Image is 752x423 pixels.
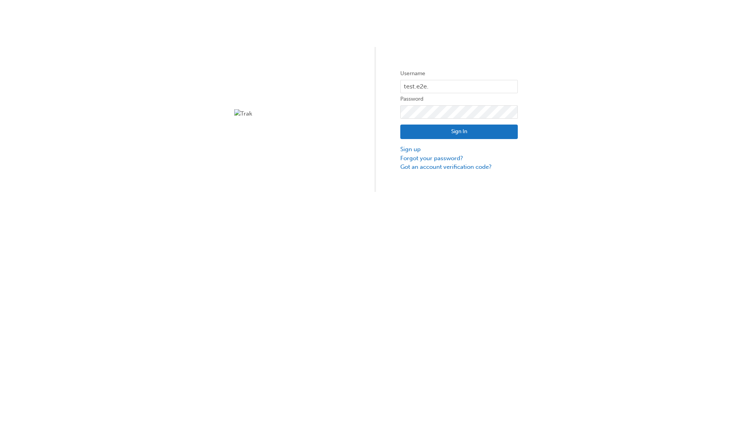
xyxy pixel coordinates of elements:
[400,80,518,93] input: Username
[400,125,518,139] button: Sign In
[400,145,518,154] a: Sign up
[400,154,518,163] a: Forgot your password?
[400,94,518,104] label: Password
[400,163,518,172] a: Got an account verification code?
[400,69,518,78] label: Username
[234,109,352,118] img: Trak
